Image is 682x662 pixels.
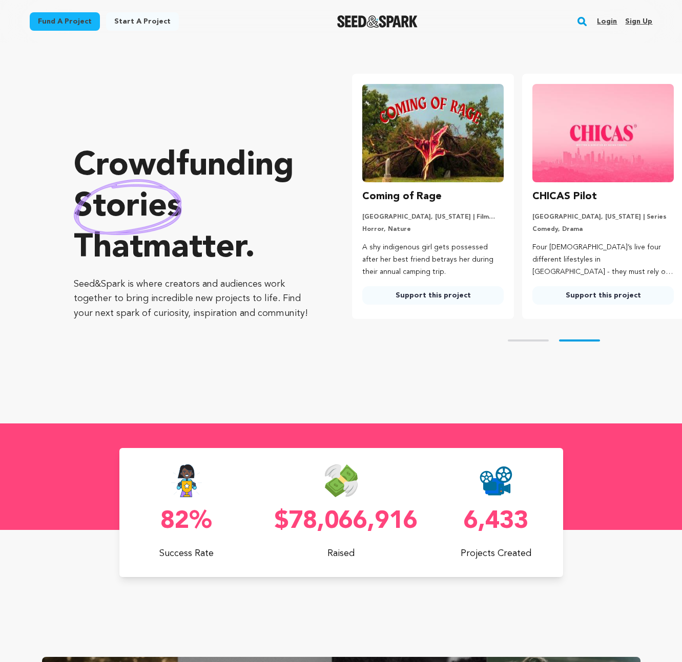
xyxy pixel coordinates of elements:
a: Login [597,13,617,30]
p: Comedy, Drama [532,225,674,233]
p: Crowdfunding that . [74,146,311,269]
p: Four [DEMOGRAPHIC_DATA]’s live four different lifestyles in [GEOGRAPHIC_DATA] - they must rely on... [532,242,674,278]
p: [GEOGRAPHIC_DATA], [US_STATE] | Series [532,213,674,221]
a: Support this project [362,286,504,305]
a: Start a project [106,12,179,31]
p: Horror, Nature [362,225,504,233]
a: Fund a project [30,12,100,31]
p: 82% [119,509,254,534]
p: [GEOGRAPHIC_DATA], [US_STATE] | Film Short [362,213,504,221]
p: Raised [274,546,408,561]
p: Success Rate [119,546,254,561]
span: matter [143,232,245,265]
p: Projects Created [429,546,563,561]
p: $78,066,916 [274,509,408,534]
img: hand sketched image [74,179,182,235]
img: Seed&Spark Money Raised Icon [325,464,358,497]
h3: CHICAS Pilot [532,188,597,205]
img: Seed&Spark Projects Created Icon [480,464,512,497]
img: Coming of Rage image [362,84,504,182]
img: Seed&Spark Logo Dark Mode [337,15,418,28]
a: Sign up [625,13,652,30]
a: Support this project [532,286,674,305]
p: A shy indigenous girl gets possessed after her best friend betrays her during their annual campin... [362,242,504,278]
a: Seed&Spark Homepage [337,15,418,28]
h3: Coming of Rage [362,188,442,205]
p: 6,433 [429,509,563,534]
img: Seed&Spark Success Rate Icon [171,464,202,497]
p: Seed&Spark is where creators and audiences work together to bring incredible new projects to life... [74,277,311,321]
img: CHICAS Pilot image [532,84,674,182]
